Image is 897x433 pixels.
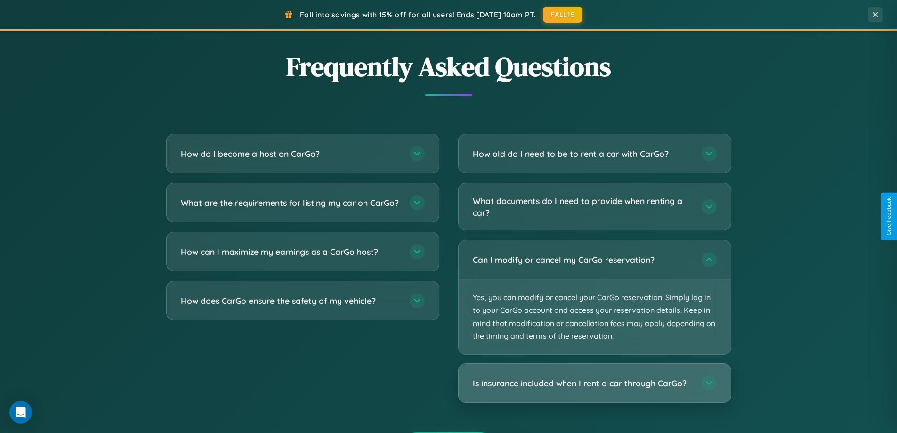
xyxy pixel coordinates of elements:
[473,254,692,266] h3: Can I modify or cancel my CarGo reservation?
[9,401,32,424] div: Open Intercom Messenger
[300,10,536,19] span: Fall into savings with 15% off for all users! Ends [DATE] 10am PT.
[473,377,692,389] h3: Is insurance included when I rent a car through CarGo?
[166,49,731,85] h2: Frequently Asked Questions
[181,148,400,160] h3: How do I become a host on CarGo?
[181,295,400,307] h3: How does CarGo ensure the safety of my vehicle?
[181,246,400,258] h3: How can I maximize my earnings as a CarGo host?
[886,197,892,236] div: Give Feedback
[473,195,692,218] h3: What documents do I need to provide when renting a car?
[543,7,582,23] button: FALL15
[181,197,400,209] h3: What are the requirements for listing my car on CarGo?
[473,148,692,160] h3: How old do I need to be to rent a car with CarGo?
[459,279,731,354] p: Yes, you can modify or cancel your CarGo reservation. Simply log in to your CarGo account and acc...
